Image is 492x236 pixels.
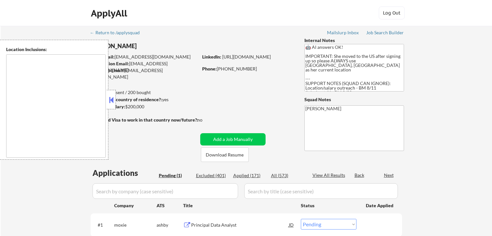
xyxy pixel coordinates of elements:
div: View All Results [312,172,347,178]
div: Job Search Builder [366,30,404,35]
div: $200,000 [90,103,198,110]
button: Add a Job Manually [200,133,266,145]
a: Mailslurp Inbox [327,30,359,37]
div: ashby [157,222,183,228]
div: Next [384,172,394,178]
div: [EMAIL_ADDRESS][DOMAIN_NAME] [91,67,198,80]
strong: LinkedIn: [202,54,221,59]
div: moxie [114,222,157,228]
div: Location Inclusions: [6,46,106,53]
div: 171 sent / 200 bought [90,89,198,96]
div: ← Return to /applysquad [90,30,146,35]
strong: Can work in country of residence?: [90,97,162,102]
div: ATS [157,202,183,209]
div: Applications [93,169,157,177]
div: no [197,117,216,123]
button: Log Out [379,6,405,19]
div: [EMAIL_ADDRESS][DOMAIN_NAME] [91,54,198,60]
div: yes [90,96,196,103]
strong: Will need Visa to work in that country now/future?: [91,117,198,123]
div: Status [301,199,356,211]
div: [EMAIL_ADDRESS][DOMAIN_NAME] [91,60,198,73]
input: Search by title (case sensitive) [244,183,398,199]
div: Squad Notes [304,96,404,103]
div: Date Applied [366,202,394,209]
div: [PERSON_NAME] [91,42,224,50]
a: [URL][DOMAIN_NAME] [222,54,271,59]
div: All (573) [271,172,303,179]
div: ApplyAll [91,8,129,19]
div: JD [288,219,295,231]
div: Applied (171) [233,172,266,179]
div: Principal Data Analyst [191,222,289,228]
button: Download Resume [201,147,249,162]
strong: Phone: [202,66,217,71]
div: Mailslurp Inbox [327,30,359,35]
div: Pending (1) [159,172,191,179]
div: Title [183,202,295,209]
div: Excluded (401) [196,172,228,179]
div: #1 [98,222,109,228]
a: ← Return to /applysquad [90,30,146,37]
div: [PHONE_NUMBER] [202,66,294,72]
div: Back [355,172,365,178]
div: Company [114,202,157,209]
input: Search by company (case sensitive) [93,183,238,199]
div: Internal Notes [304,37,404,44]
